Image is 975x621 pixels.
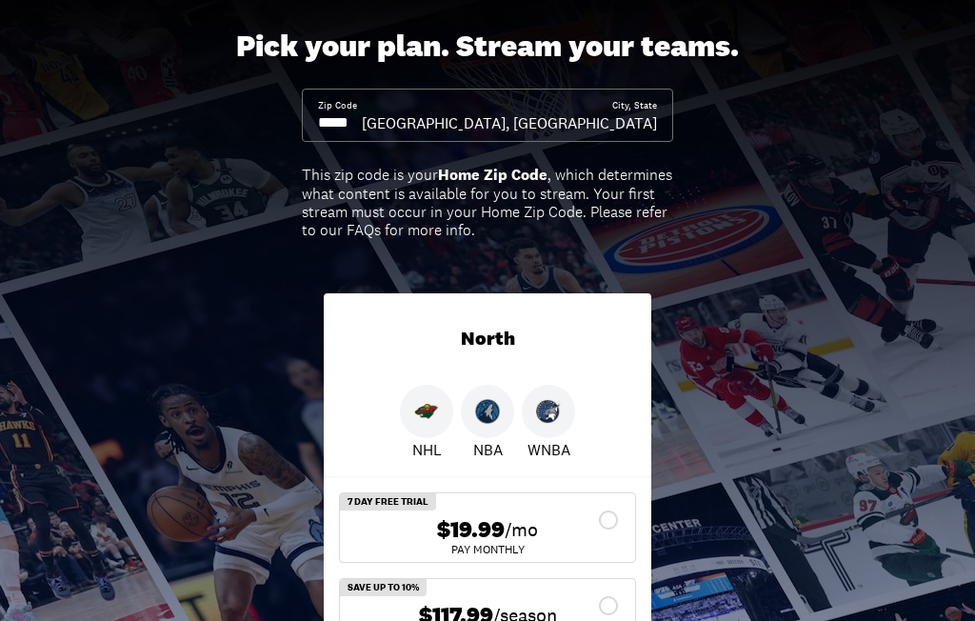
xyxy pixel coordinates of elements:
[475,399,500,424] img: Timberwolves
[473,438,503,461] p: NBA
[340,579,427,596] div: Save Up To 10%
[536,399,561,424] img: Lynx
[324,293,651,385] div: North
[527,438,570,461] p: WNBA
[340,493,436,511] div: 7 Day Free Trial
[414,399,439,424] img: Wild
[505,516,538,543] span: /mo
[437,516,505,544] span: $19.99
[612,99,657,112] div: City, State
[302,166,673,239] div: This zip code is your , which determines what content is available for you to stream. Your first ...
[438,165,547,185] b: Home Zip Code
[236,29,739,65] div: Pick your plan. Stream your teams.
[318,99,357,112] div: Zip Code
[355,544,620,555] div: Pay Monthly
[412,438,442,461] p: NHL
[362,112,657,133] div: [GEOGRAPHIC_DATA], [GEOGRAPHIC_DATA]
